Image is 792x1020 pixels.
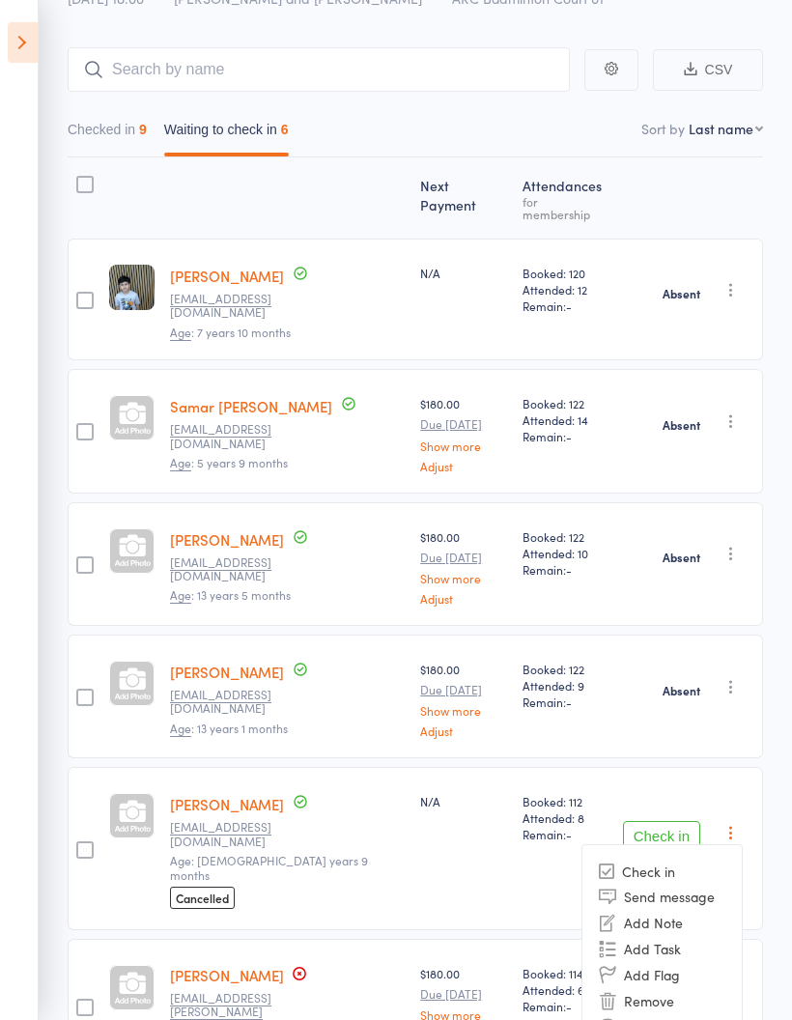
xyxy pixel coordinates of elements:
a: [PERSON_NAME] [170,965,284,985]
small: Panumula@gmail.com [170,555,296,583]
div: Next Payment [412,166,514,230]
li: Add Flag [582,961,742,987]
span: Attended: 10 [523,545,608,561]
small: mrsurya@gmail.com [170,422,296,450]
li: Check in [582,859,742,883]
span: Attended: 9 [523,677,608,694]
strong: Absent [663,286,700,301]
span: Cancelled [170,887,235,909]
span: Remain: [523,561,608,578]
span: Remain: [523,998,608,1014]
small: Due [DATE] [420,551,506,564]
div: $180.00 [420,528,506,605]
small: Due [DATE] [420,683,506,696]
li: Remove [582,987,742,1013]
a: [PERSON_NAME] [170,266,284,286]
span: : 13 years 1 months [170,720,288,737]
span: - [566,561,572,578]
strong: Absent [663,683,700,698]
span: - [566,297,572,314]
img: image1754855733.png [109,265,155,310]
li: Add Note [582,909,742,935]
strong: Absent [663,550,700,565]
button: Waiting to check in6 [164,112,289,156]
a: [PERSON_NAME] [170,529,284,550]
span: Booked: 112 [523,793,608,809]
span: : 5 years 9 months [170,454,288,471]
div: $180.00 [420,661,506,737]
span: : 7 years 10 months [170,324,291,341]
strong: Absent [663,417,700,433]
span: Attended: 6 [523,981,608,998]
span: Attended: 12 [523,281,608,297]
span: : 13 years 5 months [170,586,291,604]
small: tvenugopalr@gmail.com [170,820,296,848]
span: Age: [DEMOGRAPHIC_DATA] years 9 months [170,852,368,882]
a: Adjust [420,592,506,605]
div: N/A [420,793,506,809]
a: Adjust [420,724,506,737]
span: Remain: [523,428,608,444]
input: Search by name [68,47,570,92]
button: Check in [623,821,700,852]
div: 6 [281,122,289,137]
li: Add Task [582,935,742,961]
div: 9 [139,122,147,137]
a: Show more [420,439,506,452]
span: - [566,694,572,710]
a: Show more [420,704,506,717]
span: Booked: 122 [523,395,608,411]
span: - [566,826,572,842]
a: Adjust [420,460,506,472]
div: $180.00 [420,395,506,471]
span: Remain: [523,297,608,314]
span: Booked: 122 [523,661,608,677]
div: for membership [523,195,608,220]
a: Samar [PERSON_NAME] [170,396,332,416]
span: Booked: 114 [523,965,608,981]
a: Show more [420,572,506,584]
a: [PERSON_NAME] [170,662,284,682]
span: Remain: [523,694,608,710]
div: N/A [420,265,506,281]
small: ganeshryali@gmail.com [170,688,296,716]
span: Attended: 14 [523,411,608,428]
label: Sort by [641,119,685,138]
small: ankit08.nitb@gmail.com [170,292,296,320]
small: Due [DATE] [420,417,506,431]
button: Checked in9 [68,112,147,156]
span: - [566,998,572,1014]
div: Last name [689,119,753,138]
span: Booked: 120 [523,265,608,281]
small: Due [DATE] [420,987,506,1001]
button: CSV [653,49,763,91]
li: Send message [582,883,742,909]
span: Booked: 122 [523,528,608,545]
span: Attended: 8 [523,809,608,826]
a: [PERSON_NAME] [170,794,284,814]
span: Remain: [523,826,608,842]
span: - [566,428,572,444]
div: Atten­dances [515,166,615,230]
